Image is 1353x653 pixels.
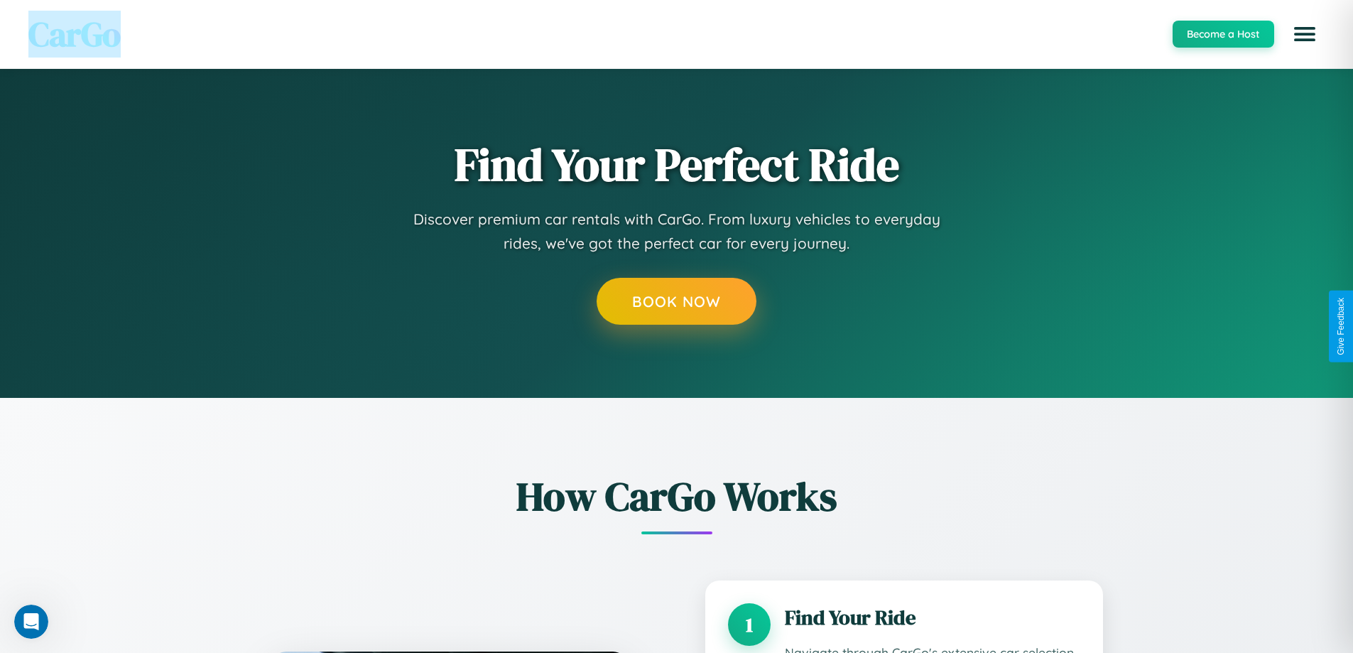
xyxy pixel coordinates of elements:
[597,278,756,325] button: Book Now
[728,603,771,646] div: 1
[393,207,961,255] p: Discover premium car rentals with CarGo. From luxury vehicles to everyday rides, we've got the pe...
[455,140,899,190] h1: Find Your Perfect Ride
[1285,14,1325,54] button: Open menu
[14,605,48,639] iframe: Intercom live chat
[1173,21,1274,48] button: Become a Host
[28,11,121,58] span: CarGo
[785,603,1080,632] h3: Find Your Ride
[251,469,1103,524] h2: How CarGo Works
[1336,298,1346,355] div: Give Feedback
